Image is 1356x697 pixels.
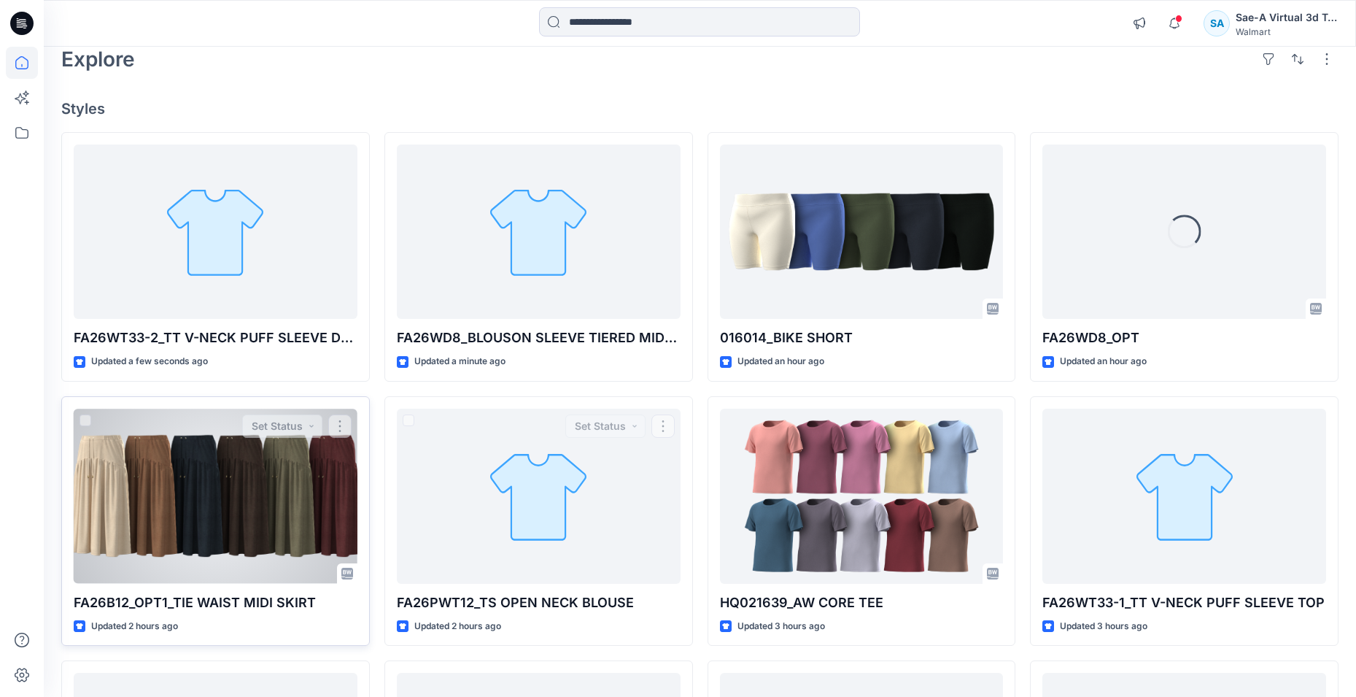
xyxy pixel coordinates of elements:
[1042,593,1326,613] p: FA26WT33-1_TT V-NECK PUFF SLEEVE TOP
[61,47,135,71] h2: Explore
[61,100,1338,118] h4: Styles
[720,328,1004,348] p: 016014_BIKE SHORT
[91,619,178,634] p: Updated 2 hours ago
[74,409,357,584] a: FA26B12_OPT1_TIE WAIST MIDI SKIRT
[397,593,681,613] p: FA26PWT12_TS OPEN NECK BLOUSE
[414,354,505,369] p: Updated a minute ago
[74,145,357,320] a: FA26WT33-2_TT V-NECK PUFF SLEEVE DRESS
[74,328,357,348] p: FA26WT33-2_TT V-NECK PUFF SLEEVE DRESS
[1236,26,1338,37] div: Walmart
[720,409,1004,584] a: HQ021639_AW CORE TEE
[737,619,825,634] p: Updated 3 hours ago
[737,354,824,369] p: Updated an hour ago
[720,593,1004,613] p: HQ021639_AW CORE TEE
[74,593,357,613] p: FA26B12_OPT1_TIE WAIST MIDI SKIRT
[1060,619,1147,634] p: Updated 3 hours ago
[414,619,501,634] p: Updated 2 hours ago
[1236,9,1338,26] div: Sae-A Virtual 3d Team
[1042,328,1326,348] p: FA26WD8_OPT
[397,145,681,320] a: FA26WD8_BLOUSON SLEEVE TIERED MIDI DRESS
[1060,354,1147,369] p: Updated an hour ago
[1042,409,1326,584] a: FA26WT33-1_TT V-NECK PUFF SLEEVE TOP
[720,145,1004,320] a: 016014_BIKE SHORT
[397,409,681,584] a: FA26PWT12_TS OPEN NECK BLOUSE
[1204,10,1230,36] div: SA
[397,328,681,348] p: FA26WD8_BLOUSON SLEEVE TIERED MIDI DRESS
[91,354,208,369] p: Updated a few seconds ago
